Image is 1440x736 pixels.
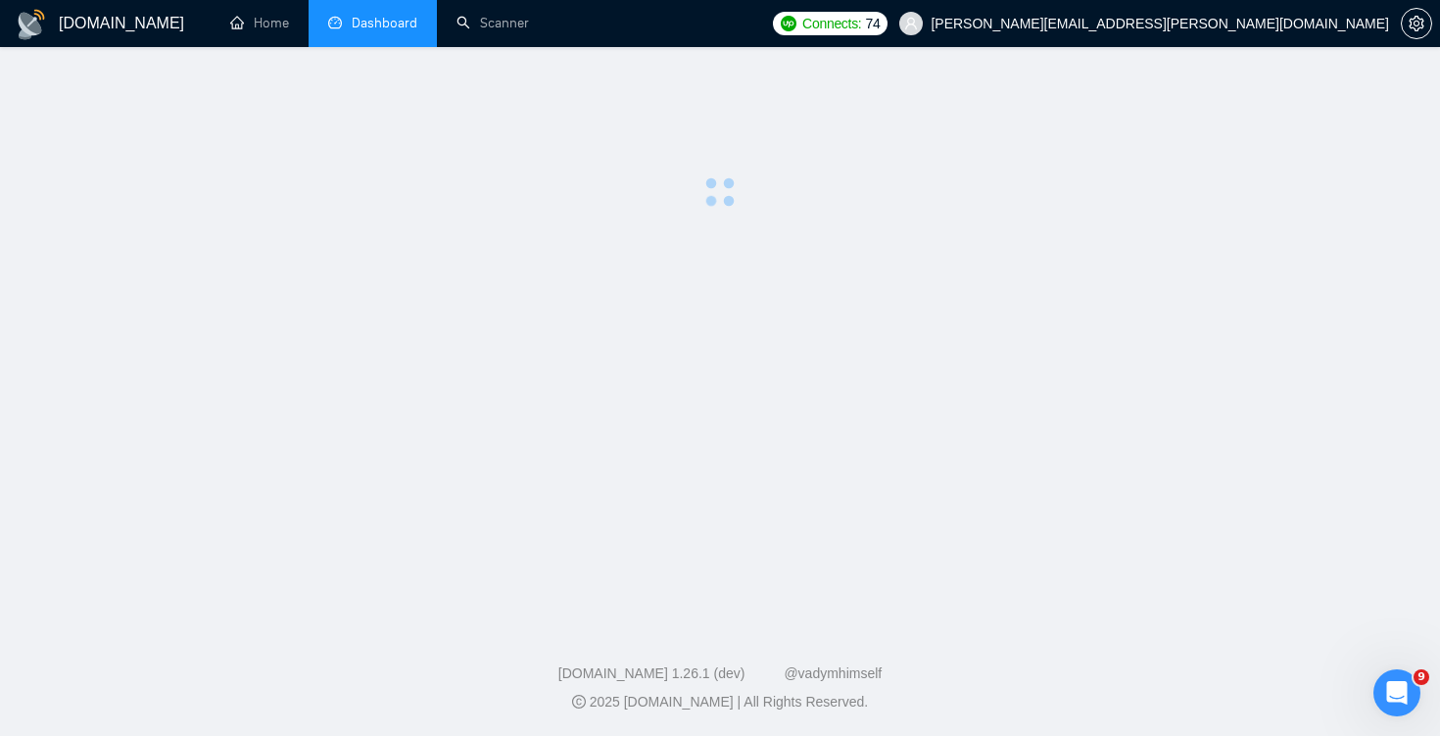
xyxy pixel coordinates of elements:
[572,695,586,709] span: copyright
[1373,669,1420,716] iframe: Intercom live chat
[1401,8,1432,39] button: setting
[328,16,342,29] span: dashboard
[865,13,880,34] span: 74
[1414,669,1429,685] span: 9
[558,665,745,681] a: [DOMAIN_NAME] 1.26.1 (dev)
[352,15,417,31] span: Dashboard
[1402,16,1431,31] span: setting
[904,17,918,30] span: user
[456,15,529,31] a: searchScanner
[230,15,289,31] a: homeHome
[781,16,796,31] img: upwork-logo.png
[784,665,882,681] a: @vadymhimself
[1401,16,1432,31] a: setting
[802,13,861,34] span: Connects:
[16,692,1424,712] div: 2025 [DOMAIN_NAME] | All Rights Reserved.
[16,9,47,40] img: logo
